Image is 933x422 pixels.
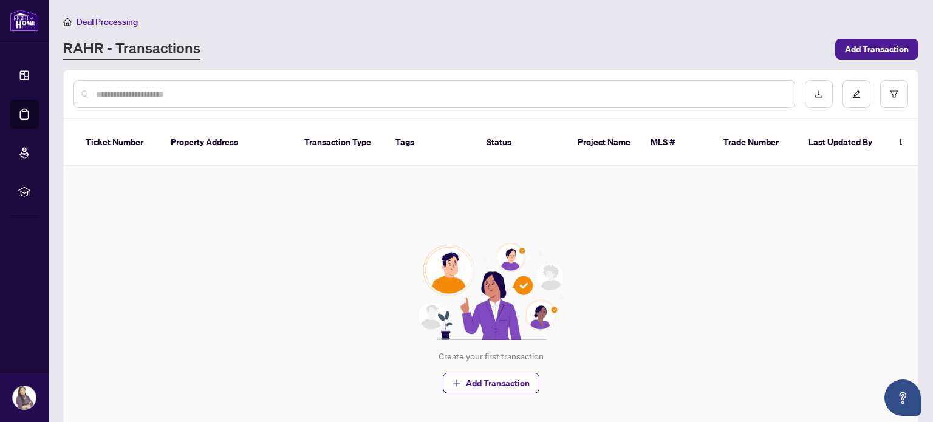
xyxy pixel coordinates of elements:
th: Last Updated By [799,119,890,166]
img: Null State Icon [412,243,569,340]
span: Add Transaction [466,373,530,393]
button: edit [842,80,870,108]
div: Create your first transaction [439,350,544,363]
button: Add Transaction [443,373,539,393]
button: filter [880,80,908,108]
span: download [815,90,823,98]
img: logo [10,9,39,32]
th: Transaction Type [295,119,386,166]
th: Property Address [161,119,295,166]
button: Add Transaction [835,39,918,60]
th: MLS # [641,119,714,166]
span: home [63,18,72,26]
img: Profile Icon [13,386,36,409]
button: download [805,80,833,108]
span: plus [453,379,461,387]
span: edit [852,90,861,98]
span: Add Transaction [845,39,909,59]
button: Open asap [884,379,921,416]
a: RAHR - Transactions [63,38,200,60]
th: Status [477,119,568,166]
th: Project Name [568,119,641,166]
span: Deal Processing [77,16,138,27]
th: Trade Number [714,119,799,166]
th: Ticket Number [76,119,161,166]
th: Tags [386,119,477,166]
span: filter [890,90,898,98]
